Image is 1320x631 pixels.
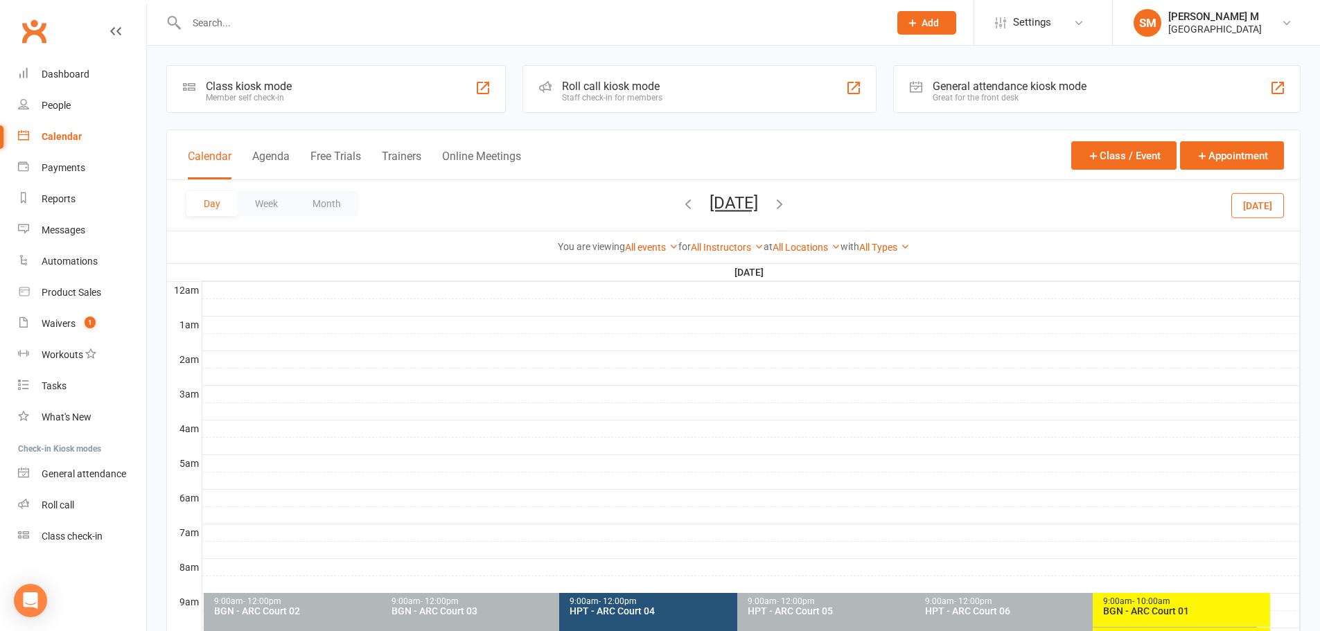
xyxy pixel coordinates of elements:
[310,150,361,179] button: Free Trials
[42,411,91,423] div: What's New
[295,191,358,216] button: Month
[933,80,1086,93] div: General attendance kiosk mode
[182,13,879,33] input: Search...
[1071,141,1177,170] button: Class / Event
[1102,597,1268,606] div: 9:00am
[18,371,146,402] a: Tasks
[569,606,898,616] div: HPT - ARC Court 04
[841,241,859,252] strong: with
[710,193,758,213] button: [DATE]
[42,287,101,298] div: Product Sales
[764,241,773,252] strong: at
[748,605,833,616] span: HPT - ARC Court 05
[18,521,146,552] a: Class kiosk mode
[42,531,103,542] div: Class check-in
[214,605,300,616] span: BGN - ARC Court 02
[18,90,146,121] a: People
[1132,596,1170,606] span: - 10:00am
[382,150,421,179] button: Trainers
[1134,9,1161,37] div: SM
[42,468,126,479] div: General attendance
[167,454,202,472] th: 5am
[773,242,841,253] a: All Locations
[18,215,146,246] a: Messages
[18,184,146,215] a: Reports
[777,596,815,606] span: - 12:00pm
[252,150,290,179] button: Agenda
[167,385,202,402] th: 3am
[442,150,521,179] button: Online Meetings
[202,264,1300,281] th: [DATE]
[599,596,637,606] span: - 12:00pm
[922,17,939,28] span: Add
[625,242,678,253] a: All events
[42,318,76,329] div: Waivers
[18,59,146,90] a: Dashboard
[933,93,1086,103] div: Great for the front desk
[167,316,202,333] th: 1am
[558,241,625,252] strong: You are viewing
[14,584,47,617] div: Open Intercom Messenger
[42,131,82,142] div: Calendar
[925,605,1010,616] span: HPT - ARC Court 06
[167,558,202,576] th: 8am
[42,256,98,267] div: Automations
[562,80,662,93] div: Roll call kiosk mode
[18,459,146,490] a: General attendance kiosk mode
[1168,23,1262,35] div: [GEOGRAPHIC_DATA]
[42,380,67,391] div: Tasks
[18,246,146,277] a: Automations
[167,350,202,368] th: 2am
[213,597,543,606] div: 9:00am
[747,597,1076,606] div: 9:00am
[18,308,146,339] a: Waivers 1
[85,317,96,328] span: 1
[243,596,281,606] span: - 12:00pm
[238,191,295,216] button: Week
[678,241,691,252] strong: for
[18,152,146,184] a: Payments
[1168,10,1262,23] div: [PERSON_NAME] M
[42,349,83,360] div: Workouts
[1180,141,1284,170] button: Appointment
[167,489,202,506] th: 6am
[42,162,85,173] div: Payments
[1013,7,1051,38] span: Settings
[924,597,1253,606] div: 9:00am
[897,11,956,35] button: Add
[18,339,146,371] a: Workouts
[18,402,146,433] a: What's New
[17,14,51,48] a: Clubworx
[18,121,146,152] a: Calendar
[206,80,292,93] div: Class kiosk mode
[42,69,89,80] div: Dashboard
[167,420,202,437] th: 4am
[18,277,146,308] a: Product Sales
[391,597,720,606] div: 9:00am
[18,490,146,521] a: Roll call
[188,150,231,179] button: Calendar
[42,224,85,235] div: Messages
[691,242,764,253] a: All Instructors
[167,593,202,610] th: 9am
[1231,193,1284,217] button: [DATE]
[42,193,76,204] div: Reports
[42,100,71,111] div: People
[167,524,202,541] th: 7am
[186,191,238,216] button: Day
[569,597,898,606] div: 9:00am
[954,596,992,606] span: - 12:00pm
[421,596,459,606] span: - 12:00pm
[562,93,662,103] div: Staff check-in for members
[42,499,74,510] div: Roll call
[859,242,910,253] a: All Types
[206,93,292,103] div: Member self check-in
[1102,606,1268,616] div: BGN - ARC Court 01
[167,281,202,299] th: 12am
[391,605,477,616] span: BGN - ARC Court 03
